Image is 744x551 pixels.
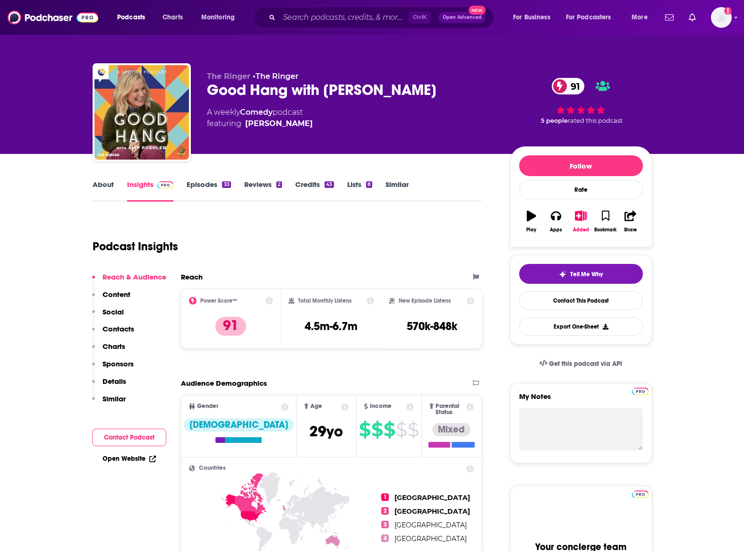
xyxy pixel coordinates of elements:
[256,72,299,81] a: The Ringer
[92,290,130,307] button: Content
[181,379,267,388] h2: Audience Demographics
[371,422,383,437] span: $
[197,403,218,409] span: Gender
[632,491,649,498] img: Podchaser Pro
[506,10,562,25] button: open menu
[593,204,618,238] button: Bookmark
[541,117,568,124] span: 5 people
[432,423,470,436] div: Mixed
[305,319,358,333] h3: 4.5m-6.7m
[92,359,134,377] button: Sponsors
[394,493,470,502] span: [GEOGRAPHIC_DATA]
[103,272,166,281] p: Reach & Audience
[519,180,643,199] div: Rate
[366,181,372,188] div: 8
[279,10,409,25] input: Search podcasts, credits, & more...
[215,317,246,336] p: 91
[568,204,593,238] button: Added
[325,181,334,188] div: 43
[568,117,623,124] span: rated this podcast
[157,181,174,189] img: Podchaser Pro
[359,422,370,437] span: $
[93,180,114,202] a: About
[552,78,585,94] a: 91
[396,422,407,437] span: $
[632,489,649,498] a: Pro website
[187,180,231,202] a: Episodes33
[93,239,178,254] h1: Podcast Insights
[443,15,482,20] span: Open Advanced
[532,352,630,375] a: Get this podcast via API
[92,324,134,342] button: Contacts
[436,403,465,415] span: Parental Status
[632,11,648,24] span: More
[526,227,536,233] div: Play
[207,72,250,81] span: The Ringer
[162,11,183,24] span: Charts
[200,297,237,304] h2: Power Score™
[94,65,189,160] a: Good Hang with Amy Poehler
[381,493,389,501] span: 1
[661,9,677,25] a: Show notifications dropdown
[253,72,299,81] span: •
[276,181,282,188] div: 2
[570,271,603,278] span: Tell Me Why
[632,388,649,395] img: Podchaser Pro
[519,155,643,176] button: Follow
[381,521,389,528] span: 3
[181,272,203,281] h2: Reach
[519,317,643,336] button: Export One-Sheet
[370,403,392,409] span: Income
[510,72,652,130] div: 91 5 peoplerated this podcast
[399,297,451,304] h2: New Episode Listens
[295,180,334,202] a: Credits43
[407,319,457,333] h3: 570k-848k
[92,394,126,412] button: Similar
[309,422,343,441] span: 29 yo
[298,297,351,304] h2: Total Monthly Listens
[103,342,125,351] p: Charts
[624,227,637,233] div: Share
[469,6,486,15] span: New
[625,10,659,25] button: open menu
[394,507,470,516] span: [GEOGRAPHIC_DATA]
[222,181,231,188] div: 33
[573,227,589,233] div: Added
[195,10,247,25] button: open menu
[409,11,431,24] span: Ctrl K
[8,8,98,26] img: Podchaser - Follow, Share and Rate Podcasts
[92,377,126,394] button: Details
[408,422,419,437] span: $
[127,180,174,202] a: InsightsPodchaser Pro
[207,118,313,129] span: featuring
[201,11,235,24] span: Monitoring
[92,342,125,359] button: Charts
[103,359,134,368] p: Sponsors
[156,10,188,25] a: Charts
[560,10,625,25] button: open menu
[92,307,124,325] button: Social
[513,11,550,24] span: For Business
[199,465,226,471] span: Countries
[103,394,126,403] p: Similar
[92,272,166,290] button: Reach & Audience
[519,291,643,310] a: Contact This Podcast
[549,360,622,368] span: Get this podcast via API
[103,377,126,386] p: Details
[566,11,611,24] span: For Podcasters
[381,534,389,542] span: 4
[245,118,313,129] a: [PERSON_NAME]
[559,271,566,278] img: tell me why sparkle
[103,290,130,299] p: Content
[103,324,134,333] p: Contacts
[103,455,156,463] a: Open Website
[519,392,643,408] label: My Notes
[117,11,145,24] span: Podcasts
[561,78,585,94] span: 91
[244,180,282,202] a: Reviews2
[347,180,372,202] a: Lists8
[310,403,322,409] span: Age
[711,7,732,28] button: Show profile menu
[594,227,616,233] div: Bookmark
